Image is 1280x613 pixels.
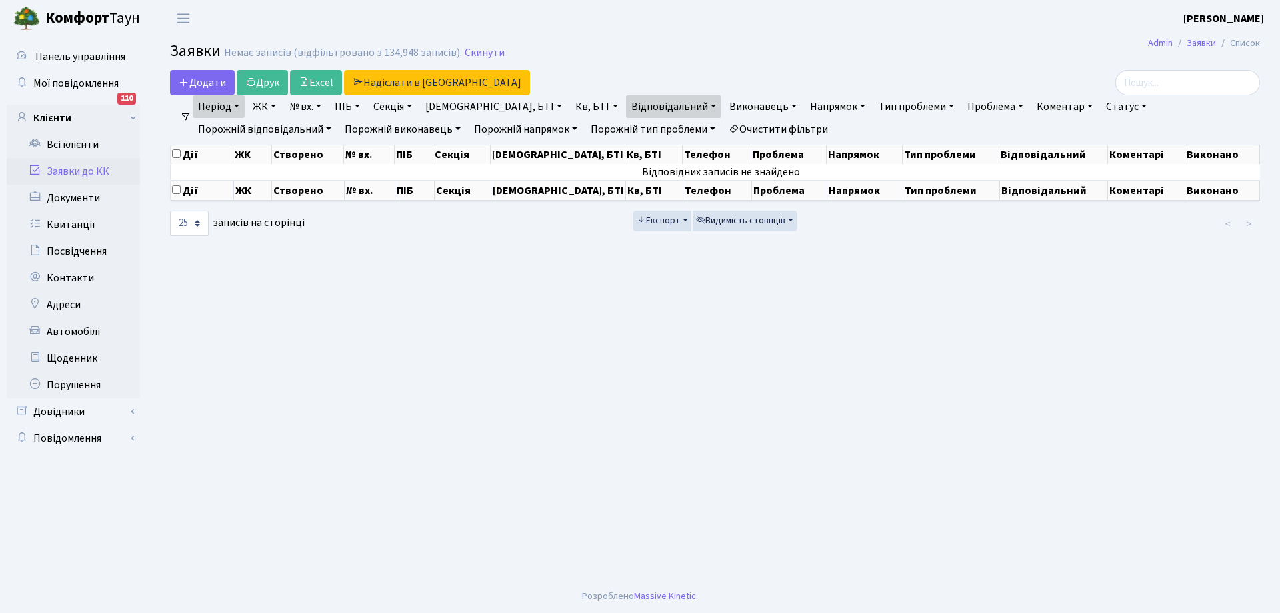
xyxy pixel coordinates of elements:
[683,181,752,201] th: Телефон
[7,70,140,97] a: Мої повідомлення110
[7,211,140,238] a: Квитанції
[395,181,435,201] th: ПІБ
[491,181,626,201] th: [DEMOGRAPHIC_DATA], БТІ
[805,95,871,118] a: Напрямок
[1183,11,1264,27] a: [PERSON_NAME]
[1000,181,1108,201] th: Відповідальний
[693,211,797,231] button: Видимість стовпців
[1185,145,1260,164] th: Виконано
[233,145,271,164] th: ЖК
[1148,36,1173,50] a: Admin
[272,181,345,201] th: Створено
[1031,95,1098,118] a: Коментар
[171,181,234,201] th: Дії
[117,93,136,105] div: 110
[637,214,680,227] span: Експорт
[344,70,530,95] a: Надіслати в [GEOGRAPHIC_DATA]
[170,211,209,236] select: записів на сторінці
[465,47,505,59] a: Скинути
[345,181,395,201] th: № вх.
[1108,181,1185,201] th: Коментарі
[13,5,40,32] img: logo.png
[962,95,1029,118] a: Проблема
[435,181,492,201] th: Секція
[329,95,365,118] a: ПІБ
[193,95,245,118] a: Період
[224,47,462,59] div: Немає записів (відфільтровано з 134,948 записів).
[491,145,625,164] th: [DEMOGRAPHIC_DATA], БТІ
[7,291,140,318] a: Адреси
[7,425,140,452] a: Повідомлення
[1101,95,1152,118] a: Статус
[7,265,140,291] a: Контакти
[626,95,721,118] a: Відповідальний
[7,43,140,70] a: Панель управління
[999,145,1108,164] th: Відповідальний
[570,95,623,118] a: Кв, БТІ
[171,164,1273,180] td: Відповідних записів не знайдено
[903,145,1000,164] th: Тип проблеми
[585,118,721,141] a: Порожній тип проблеми
[420,95,567,118] a: [DEMOGRAPHIC_DATA], БТІ
[7,105,140,131] a: Клієнти
[1128,29,1280,57] nav: breadcrumb
[633,211,691,231] button: Експорт
[167,7,200,29] button: Переключити навігацію
[179,75,226,90] span: Додати
[903,181,1000,201] th: Тип проблеми
[7,398,140,425] a: Довідники
[272,145,345,164] th: Створено
[1187,36,1216,50] a: Заявки
[827,145,903,164] th: Напрямок
[433,145,491,164] th: Секція
[45,7,109,29] b: Комфорт
[7,158,140,185] a: Заявки до КК
[1183,11,1264,26] b: [PERSON_NAME]
[7,345,140,372] a: Щоденник
[170,70,235,95] a: Додати
[7,131,140,158] a: Всі клієнти
[7,372,140,398] a: Порушення
[171,145,233,164] th: Дії
[696,214,785,227] span: Видимість стовпців
[193,118,337,141] a: Порожній відповідальний
[723,118,833,141] a: Очистити фільтри
[1115,70,1260,95] input: Пошук...
[626,181,683,201] th: Кв, БТІ
[234,181,273,201] th: ЖК
[368,95,417,118] a: Секція
[170,39,221,63] span: Заявки
[237,70,288,95] a: Друк
[1108,145,1185,164] th: Коментарі
[469,118,583,141] a: Порожній напрямок
[247,95,281,118] a: ЖК
[1216,36,1260,51] li: Список
[683,145,751,164] th: Телефон
[751,145,827,164] th: Проблема
[7,185,140,211] a: Документи
[7,238,140,265] a: Посвідчення
[284,95,327,118] a: № вх.
[35,49,125,64] span: Панель управління
[7,318,140,345] a: Автомобілі
[395,145,434,164] th: ПІБ
[752,181,827,201] th: Проблема
[339,118,466,141] a: Порожній виконавець
[582,589,698,604] div: Розроблено .
[344,145,394,164] th: № вх.
[625,145,683,164] th: Кв, БТІ
[724,95,802,118] a: Виконавець
[1185,181,1260,201] th: Виконано
[634,589,696,603] a: Massive Kinetic
[33,76,119,91] span: Мої повідомлення
[170,211,305,236] label: записів на сторінці
[873,95,959,118] a: Тип проблеми
[290,70,342,95] a: Excel
[45,7,140,30] span: Таун
[827,181,903,201] th: Напрямок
